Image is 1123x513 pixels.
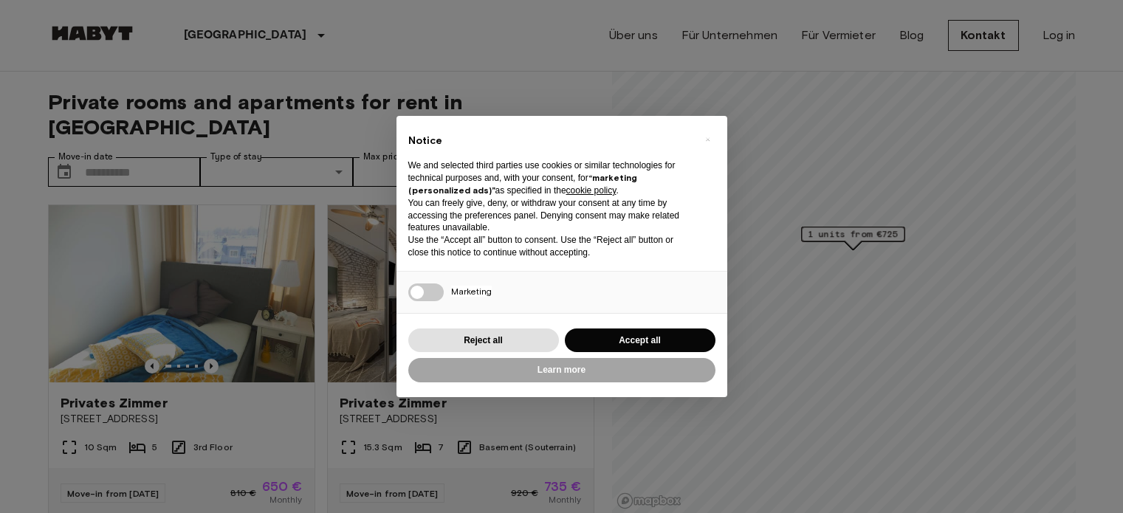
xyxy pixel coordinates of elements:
p: Use the “Accept all” button to consent. Use the “Reject all” button or close this notice to conti... [408,234,692,259]
button: Reject all [408,328,559,353]
p: We and selected third parties use cookies or similar technologies for technical purposes and, wit... [408,159,692,196]
p: You can freely give, deny, or withdraw your consent at any time by accessing the preferences pane... [408,197,692,234]
span: × [705,131,710,148]
strong: “marketing (personalized ads)” [408,172,637,196]
button: Close this notice [696,128,720,151]
button: Accept all [565,328,715,353]
h2: Notice [408,134,692,148]
span: Marketing [451,286,492,297]
button: Learn more [408,358,715,382]
a: cookie policy [566,185,617,196]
